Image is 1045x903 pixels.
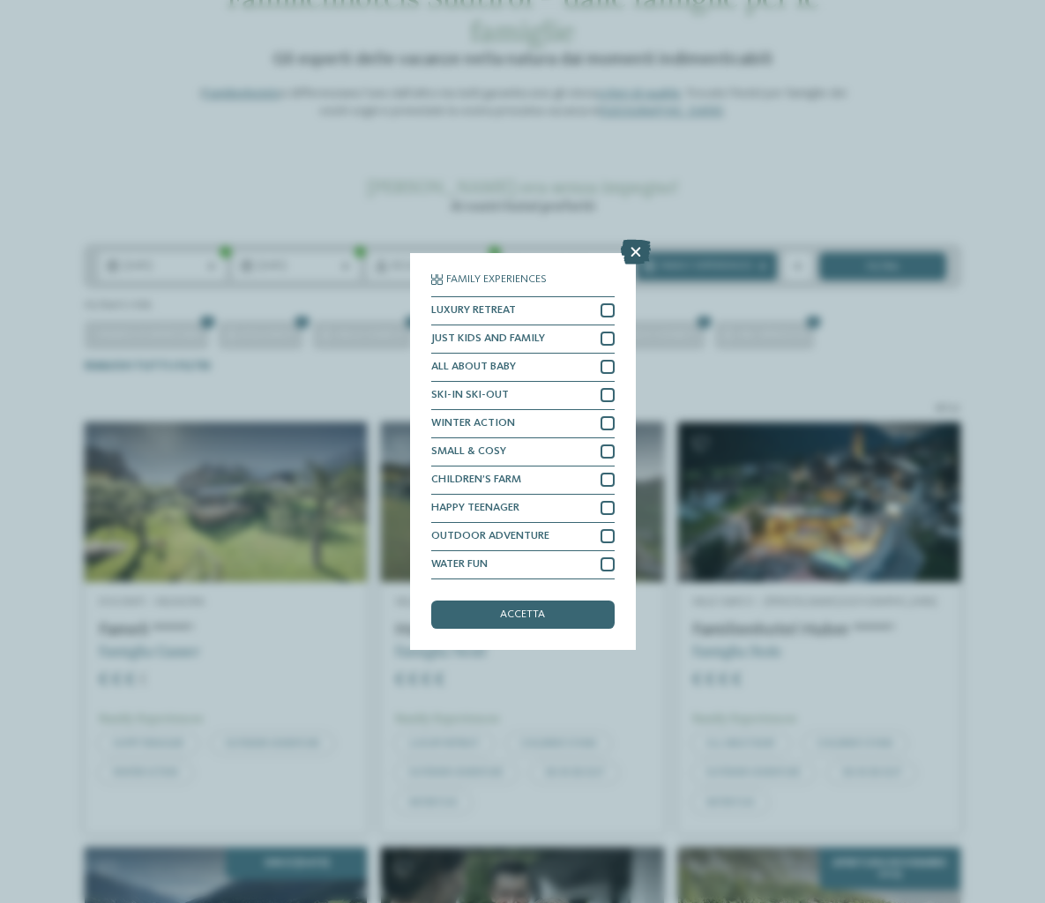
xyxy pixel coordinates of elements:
[500,609,545,621] span: accetta
[431,503,519,514] span: HAPPY TEENAGER
[431,474,521,486] span: CHILDREN’S FARM
[446,274,547,286] span: Family Experiences
[431,362,516,373] span: ALL ABOUT BABY
[431,333,545,345] span: JUST KIDS AND FAMILY
[431,559,488,571] span: WATER FUN
[431,305,516,317] span: LUXURY RETREAT
[431,390,509,401] span: SKI-IN SKI-OUT
[431,418,515,429] span: WINTER ACTION
[431,446,506,458] span: SMALL & COSY
[431,531,549,542] span: OUTDOOR ADVENTURE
